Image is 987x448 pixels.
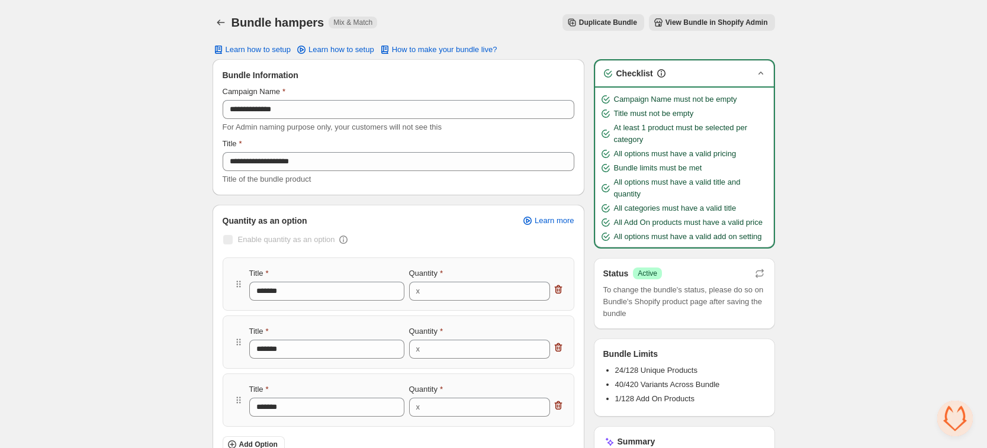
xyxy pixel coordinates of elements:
span: 24/128 Unique Products [615,366,697,375]
span: Campaign Name must not be empty [614,94,737,105]
span: Duplicate Bundle [579,18,637,27]
span: View Bundle in Shopify Admin [665,18,768,27]
span: All Add On products must have a valid price [614,217,763,228]
span: Learn how to setup [308,45,374,54]
div: x [416,343,420,355]
button: How to make your bundle live? [372,41,504,58]
label: Quantity [409,383,443,395]
button: Back [213,14,229,31]
button: Duplicate Bundle [562,14,644,31]
h1: Bundle hampers [232,15,324,30]
label: Title [249,267,269,279]
h3: Bundle Limits [603,348,658,360]
span: Enable quantity as an option [238,235,335,244]
div: x [416,285,420,297]
h3: Status [603,267,629,279]
span: Active [638,269,657,278]
span: Bundle Information [223,69,298,81]
a: Learn how to setup [288,41,381,58]
label: Quantity [409,325,443,337]
button: View Bundle in Shopify Admin [649,14,775,31]
span: All categories must have a valid title [614,202,737,214]
label: Title [249,383,269,395]
span: Mix & Match [333,18,372,27]
label: Campaign Name [223,86,286,98]
label: Title [223,138,242,150]
h3: Checklist [616,67,653,79]
span: How to make your bundle live? [392,45,497,54]
span: Learn how to setup [226,45,291,54]
span: All options must have a valid title and quantity [614,176,769,200]
h3: Summary [618,436,655,447]
div: Open chat [937,401,973,436]
span: 40/420 Variants Across Bundle [615,380,720,389]
span: Bundle limits must be met [614,162,702,174]
span: At least 1 product must be selected per category [614,122,769,146]
div: x [416,401,420,413]
span: All options must have a valid add on setting [614,231,762,243]
label: Title [249,325,269,337]
span: Title of the bundle product [223,175,311,183]
span: To change the bundle's status, please do so on Bundle's Shopify product page after saving the bundle [603,284,766,320]
a: Learn more [515,212,581,229]
span: All options must have a valid pricing [614,148,737,160]
span: For Admin naming purpose only, your customers will not see this [223,123,442,131]
button: Learn how to setup [205,41,298,58]
span: Learn more [535,216,574,225]
label: Quantity [409,267,443,279]
span: Quantity as an option [223,215,307,227]
span: Title must not be empty [614,108,694,120]
span: 1/128 Add On Products [615,394,695,403]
